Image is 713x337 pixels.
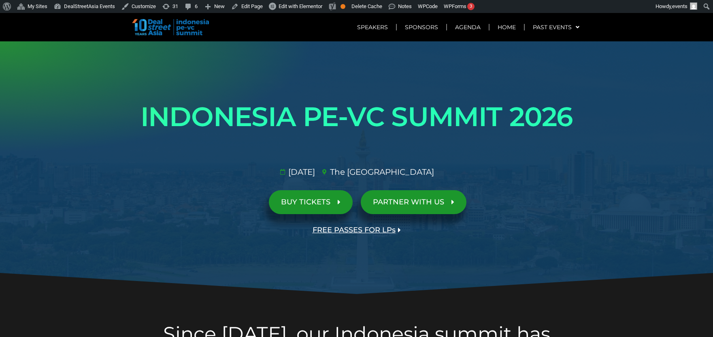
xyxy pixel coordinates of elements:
span: [DATE]​ [286,166,315,178]
div: OK [341,4,345,9]
span: PARTNER WITH US [373,198,444,206]
a: Sponsors [397,18,446,36]
a: Past Events [525,18,587,36]
a: Home [490,18,524,36]
span: Edit with Elementor [279,3,322,9]
a: FREE PASSES FOR LPs [300,218,413,242]
span: FREE PASSES FOR LPs [313,226,396,234]
span: The [GEOGRAPHIC_DATA]​ [328,166,434,178]
a: Agenda [447,18,489,36]
span: BUY TICKETS [281,198,330,206]
h1: INDONESIA PE-VC SUMMIT 2026 [130,94,583,140]
a: PARTNER WITH US [361,190,466,214]
div: 3 [467,3,475,10]
span: events [672,3,687,9]
a: Speakers [349,18,396,36]
a: BUY TICKETS [269,190,353,214]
